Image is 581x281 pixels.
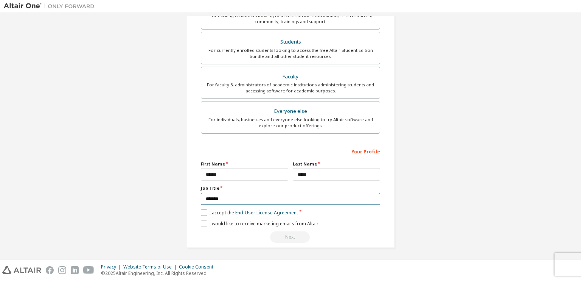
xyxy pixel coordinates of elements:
[46,266,54,274] img: facebook.svg
[83,266,94,274] img: youtube.svg
[201,231,380,243] div: Read and acccept EULA to continue
[201,145,380,157] div: Your Profile
[71,266,79,274] img: linkedin.svg
[206,82,375,94] div: For faculty & administrators of academic institutions administering students and accessing softwa...
[179,264,218,270] div: Cookie Consent
[206,117,375,129] div: For individuals, businesses and everyone else looking to try Altair software and explore our prod...
[201,185,380,191] label: Job Title
[201,209,298,216] label: I accept the
[58,266,66,274] img: instagram.svg
[206,47,375,59] div: For currently enrolled students looking to access the free Altair Student Edition bundle and all ...
[206,37,375,47] div: Students
[101,264,123,270] div: Privacy
[293,161,380,167] label: Last Name
[206,12,375,25] div: For existing customers looking to access software downloads, HPC resources, community, trainings ...
[123,264,179,270] div: Website Terms of Use
[206,106,375,117] div: Everyone else
[4,2,98,10] img: Altair One
[235,209,298,216] a: End-User License Agreement
[2,266,41,274] img: altair_logo.svg
[201,161,288,167] label: First Name
[101,270,218,276] p: © 2025 Altair Engineering, Inc. All Rights Reserved.
[206,72,375,82] div: Faculty
[201,220,318,227] label: I would like to receive marketing emails from Altair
